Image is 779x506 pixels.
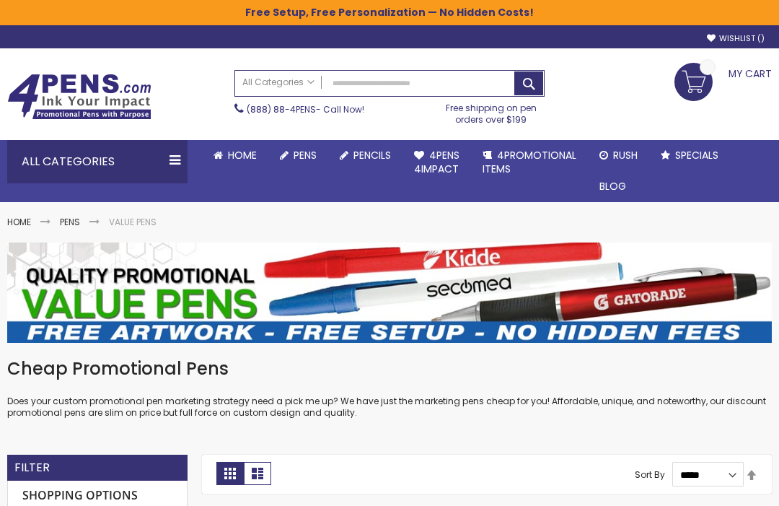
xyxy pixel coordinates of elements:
span: All Categories [242,77,314,88]
strong: Filter [14,460,50,476]
span: 4PROMOTIONAL ITEMS [483,148,576,176]
a: Pens [268,140,328,171]
img: Value Pens [7,243,772,343]
div: All Categories [7,140,188,183]
a: Wishlist [707,33,765,44]
span: - Call Now! [247,103,364,115]
div: Free shipping on pen orders over $199 [437,97,545,126]
a: 4Pens4impact [402,140,471,185]
label: Sort By [635,468,665,481]
span: Pens [294,148,317,162]
a: Specials [649,140,730,171]
strong: Value Pens [109,216,157,228]
div: Does your custom promotional pen marketing strategy need a pick me up? We have just the marketing... [7,357,772,419]
h1: Cheap Promotional Pens [7,357,772,380]
a: Blog [588,171,638,202]
a: Home [202,140,268,171]
img: 4Pens Custom Pens and Promotional Products [7,74,151,120]
a: All Categories [235,71,322,95]
a: Pens [60,216,80,228]
span: Blog [599,179,626,193]
a: 4PROMOTIONALITEMS [471,140,588,185]
span: Home [228,148,257,162]
strong: Grid [216,462,244,485]
span: Pencils [353,148,391,162]
a: (888) 88-4PENS [247,103,316,115]
span: 4Pens 4impact [414,148,459,176]
a: Home [7,216,31,228]
a: Rush [588,140,649,171]
span: Rush [613,148,638,162]
a: Pencils [328,140,402,171]
span: Specials [675,148,718,162]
